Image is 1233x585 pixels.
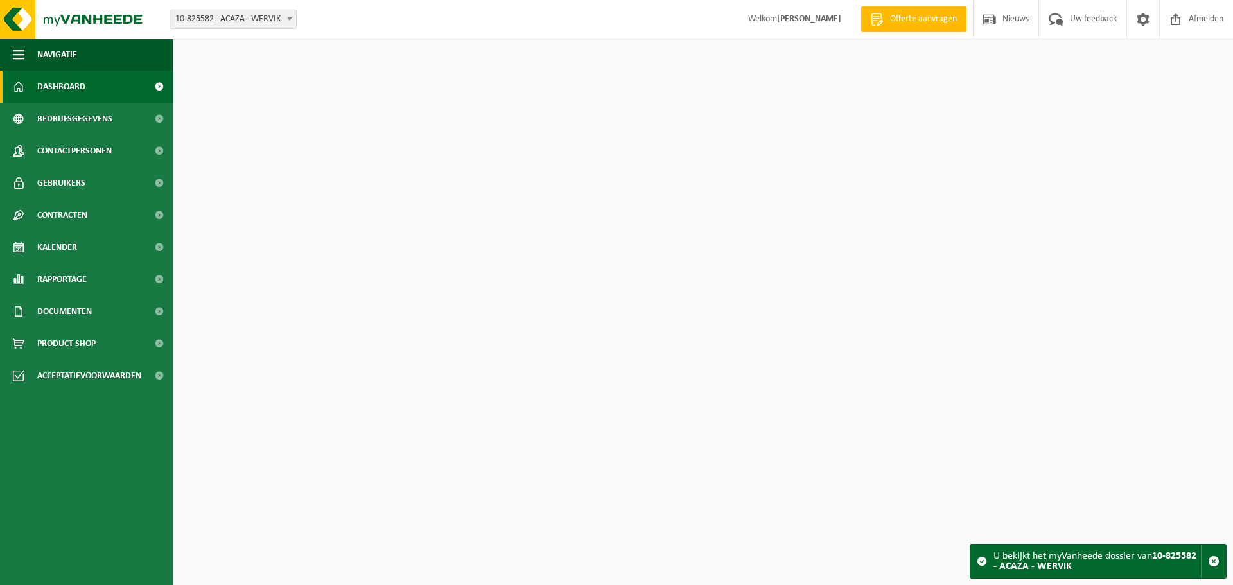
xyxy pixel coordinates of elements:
a: Offerte aanvragen [861,6,966,32]
span: Acceptatievoorwaarden [37,360,141,392]
span: Gebruikers [37,167,85,199]
span: Contracten [37,199,87,231]
span: Product Shop [37,327,96,360]
strong: 10-825582 - ACAZA - WERVIK [993,551,1196,572]
span: Contactpersonen [37,135,112,167]
span: Rapportage [37,263,87,295]
span: Dashboard [37,71,85,103]
span: 10-825582 - ACAZA - WERVIK [170,10,297,29]
strong: [PERSON_NAME] [777,14,841,24]
span: Offerte aanvragen [887,13,960,26]
span: 10-825582 - ACAZA - WERVIK [170,10,296,28]
span: Kalender [37,231,77,263]
span: Bedrijfsgegevens [37,103,112,135]
span: Navigatie [37,39,77,71]
div: U bekijkt het myVanheede dossier van [993,545,1201,578]
span: Documenten [37,295,92,327]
